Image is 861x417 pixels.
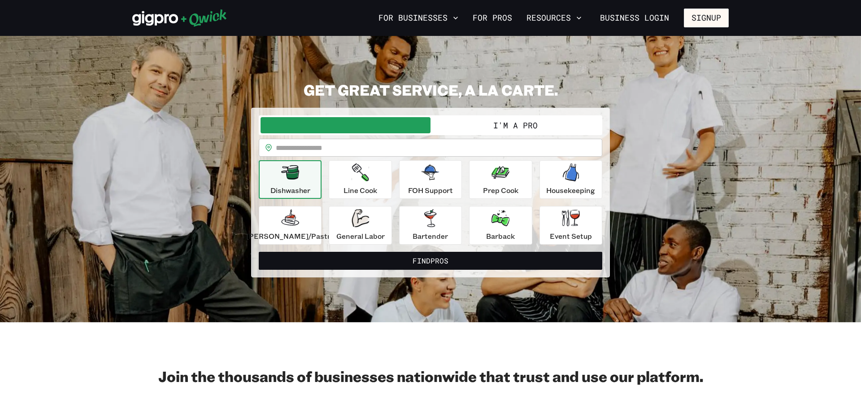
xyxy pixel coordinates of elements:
[329,206,391,245] button: General Labor
[336,231,385,241] p: General Labor
[344,185,377,196] p: Line Cook
[259,252,602,270] button: FindPros
[539,206,602,245] button: Event Setup
[399,206,462,245] button: Bartender
[546,185,595,196] p: Housekeeping
[430,117,600,133] button: I'm a Pro
[251,81,610,99] h2: GET GREAT SERVICE, A LA CARTE.
[375,10,462,26] button: For Businesses
[523,10,585,26] button: Resources
[329,160,391,199] button: Line Cook
[259,160,322,199] button: Dishwasher
[132,367,729,385] h2: Join the thousands of businesses nationwide that trust and use our platform.
[408,185,453,196] p: FOH Support
[399,160,462,199] button: FOH Support
[270,185,310,196] p: Dishwasher
[483,185,518,196] p: Prep Cook
[261,117,430,133] button: I'm a Business
[486,231,515,241] p: Barback
[469,206,532,245] button: Barback
[684,9,729,27] button: Signup
[259,206,322,245] button: [PERSON_NAME]/Pastry
[246,231,334,241] p: [PERSON_NAME]/Pastry
[413,231,448,241] p: Bartender
[469,10,516,26] a: For Pros
[592,9,677,27] a: Business Login
[550,231,592,241] p: Event Setup
[539,160,602,199] button: Housekeeping
[469,160,532,199] button: Prep Cook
